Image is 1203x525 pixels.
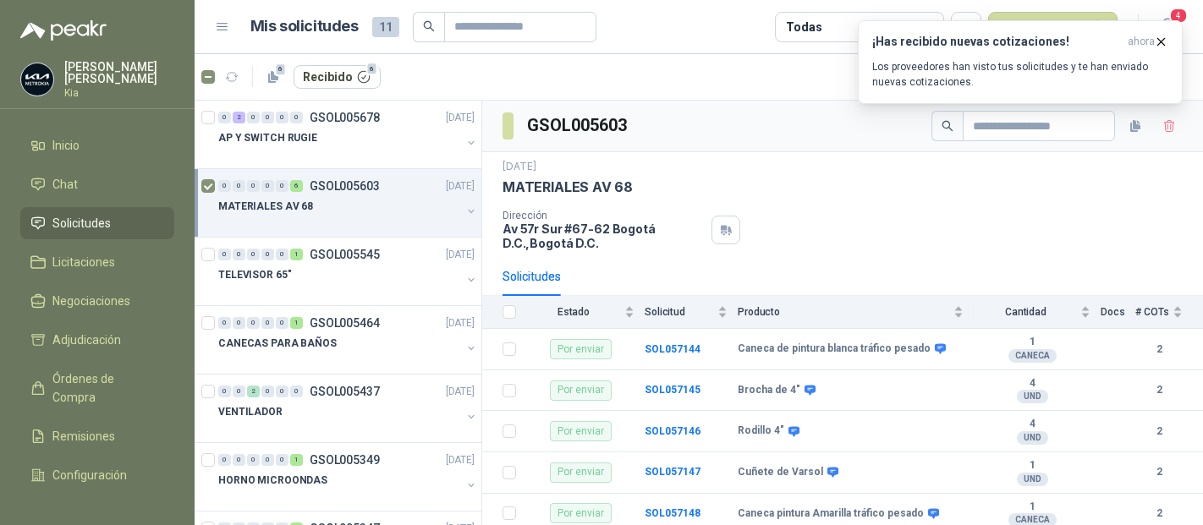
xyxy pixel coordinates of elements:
p: [DATE] [446,315,475,331]
b: 4 [974,418,1090,431]
div: 0 [290,386,303,397]
th: Producto [738,296,974,329]
span: # COTs [1135,306,1169,318]
div: 0 [290,112,303,123]
p: Kia [64,88,174,98]
div: 0 [276,454,288,466]
span: Remisiones [52,427,115,446]
div: 0 [261,180,274,192]
p: TELEVISOR 65" [218,267,291,283]
span: Solicitud [645,306,714,318]
th: Solicitud [645,296,738,329]
div: 0 [276,249,288,260]
a: 0 0 0 0 0 1 GSOL005349[DATE] HORNO MICROONDAS [218,450,478,504]
p: VENTILADOR [218,404,283,420]
a: Remisiones [20,420,174,452]
img: Logo peakr [20,20,107,41]
a: Solicitudes [20,207,174,239]
button: Nueva solicitud [988,12,1118,42]
a: Negociaciones [20,285,174,317]
span: search [423,20,435,32]
b: 2 [1135,424,1183,440]
p: CANECAS PARA BAÑOS [218,336,337,352]
p: GSOL005603 [310,180,380,192]
span: 11 [372,17,399,37]
div: 0 [218,249,231,260]
div: Por enviar [550,339,612,359]
div: 0 [247,454,260,466]
p: AP Y SWITCH RUGIE [218,130,317,146]
div: 1 [290,454,303,466]
a: Chat [20,168,174,200]
b: SOL057144 [645,343,700,355]
a: 0 0 0 0 0 1 GSOL005545[DATE] TELEVISOR 65" [218,244,478,298]
a: SOL057145 [645,384,700,396]
div: UND [1017,390,1048,403]
div: 0 [247,317,260,329]
p: [DATE] [446,452,475,468]
div: CANECA [1008,349,1057,363]
p: GSOL005437 [310,386,380,397]
div: 1 [290,249,303,260]
p: GSOL005545 [310,249,380,260]
p: [DATE] [446,384,475,400]
div: 0 [261,249,274,260]
p: GSOL005678 [310,112,380,123]
p: MATERIALES AV 68 [218,199,313,215]
p: GSOL005349 [310,454,380,466]
div: 0 [233,180,245,192]
b: 2 [1135,506,1183,522]
a: 0 0 0 0 0 6 GSOL005603[DATE] MATERIALES AV 68 [218,176,478,230]
div: 2 [233,112,245,123]
a: SOL057147 [645,466,700,478]
span: 6 [365,63,377,76]
a: Adjudicación [20,324,174,356]
div: 0 [218,317,231,329]
a: SOL057148 [645,507,700,519]
a: Configuración [20,459,174,491]
span: Adjudicación [52,331,121,349]
div: 0 [261,386,274,397]
span: Cantidad [974,306,1077,318]
div: 0 [276,180,288,192]
span: search [942,120,953,132]
span: Producto [738,306,950,318]
b: Caneca pintura Amarilla tráfico pesado [738,507,924,521]
p: GSOL005464 [310,317,380,329]
div: 2 [247,386,260,397]
button: 4 [1152,12,1183,42]
span: Configuración [52,466,127,484]
div: 0 [218,180,231,192]
div: 1 [290,317,303,329]
a: Licitaciones [20,246,174,278]
span: Licitaciones [52,253,115,271]
div: 0 [218,386,231,397]
span: 4 [1169,8,1188,24]
span: Chat [52,175,78,194]
button: 6 [260,63,287,90]
b: Rodillo 4" [738,424,784,438]
a: Inicio [20,129,174,161]
p: [DATE] [446,178,475,194]
span: Solicitudes [52,214,111,232]
div: Todas [786,18,821,36]
div: 0 [261,317,274,329]
button: Recibido6 [294,65,381,89]
b: Brocha de 4" [738,384,800,397]
b: 4 [974,377,1090,391]
b: Caneca de pintura blanca tráfico pesado [738,342,931,356]
a: 0 0 2 0 0 0 GSOL005437[DATE] VENTILADOR [218,381,478,435]
th: Cantidad [974,296,1101,329]
button: ¡Has recibido nuevas cotizaciones!ahora Los proveedores han visto tus solicitudes y te han enviad... [858,20,1183,104]
b: Cuñete de Varsol [738,466,823,479]
a: SOL057146 [645,425,700,437]
p: [DATE] [446,247,475,263]
div: 0 [218,112,231,123]
div: 0 [247,112,260,123]
h3: ¡Has recibido nuevas cotizaciones! [872,35,1121,49]
div: 0 [261,112,274,123]
div: 0 [218,454,231,466]
div: 0 [261,454,274,466]
div: 0 [233,386,245,397]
